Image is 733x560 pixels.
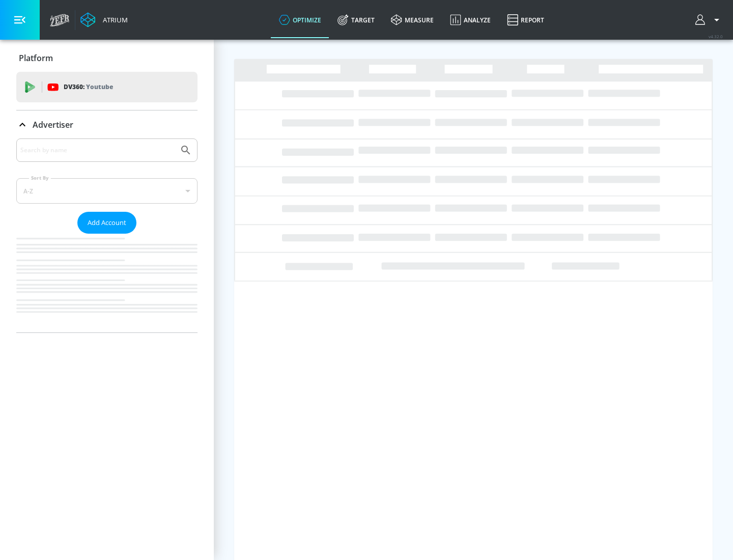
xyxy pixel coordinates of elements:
button: Add Account [77,212,136,234]
a: Analyze [442,2,499,38]
a: optimize [271,2,329,38]
a: measure [383,2,442,38]
label: Sort By [29,175,51,181]
nav: list of Advertiser [16,234,198,332]
div: Advertiser [16,110,198,139]
div: A-Z [16,178,198,204]
p: Advertiser [33,119,73,130]
p: Youtube [86,81,113,92]
span: Add Account [88,217,126,229]
span: v 4.32.0 [709,34,723,39]
a: Target [329,2,383,38]
div: DV360: Youtube [16,72,198,102]
div: Platform [16,44,198,72]
p: DV360: [64,81,113,93]
p: Platform [19,52,53,64]
a: Atrium [80,12,128,27]
input: Search by name [20,144,175,157]
div: Advertiser [16,138,198,332]
a: Report [499,2,552,38]
div: Atrium [99,15,128,24]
